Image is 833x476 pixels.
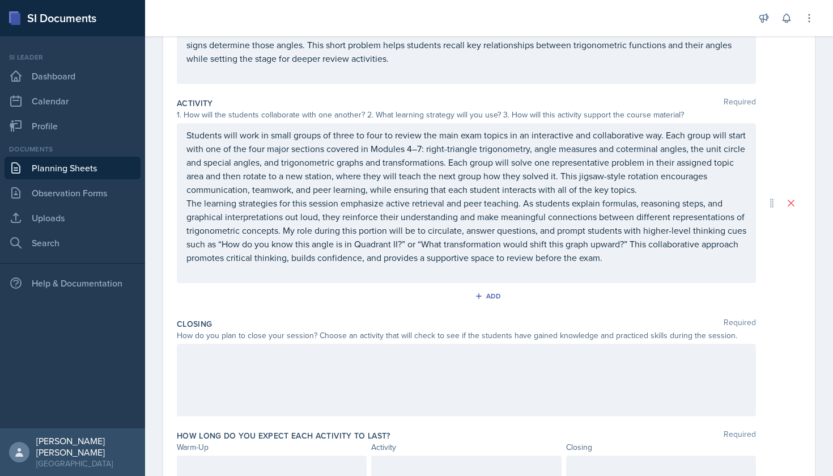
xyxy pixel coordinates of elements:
[177,330,756,342] div: How do you plan to close your session? Choose an activity that will check to see if the students ...
[177,109,756,121] div: 1. How will the students collaborate with one another? 2. What learning strategy will you use? 3....
[5,182,141,204] a: Observation Forms
[477,292,501,301] div: Add
[5,144,141,154] div: Documents
[177,430,390,441] label: How long do you expect each activity to last?
[5,272,141,294] div: Help & Documentation
[177,98,213,109] label: Activity
[566,441,756,453] div: Closing
[5,207,141,229] a: Uploads
[36,458,136,469] div: [GEOGRAPHIC_DATA]
[5,65,141,87] a: Dashboard
[724,98,756,109] span: Required
[186,11,746,65] p: After the icebreaker, I will transition into the math content with a quick warm-up problem to ref...
[177,318,212,330] label: Closing
[371,441,561,453] div: Activity
[5,157,141,179] a: Planning Sheets
[5,90,141,112] a: Calendar
[186,128,746,196] p: Students will work in small groups of three to four to review the main exam topics in an interact...
[177,441,367,453] div: Warm-Up
[471,288,508,305] button: Add
[5,115,141,137] a: Profile
[36,435,136,458] div: [PERSON_NAME] [PERSON_NAME]
[724,430,756,441] span: Required
[724,318,756,330] span: Required
[5,52,141,62] div: Si leader
[5,231,141,254] a: Search
[186,196,746,264] p: The learning strategies for this session emphasize active retrieval and peer teaching. As student...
